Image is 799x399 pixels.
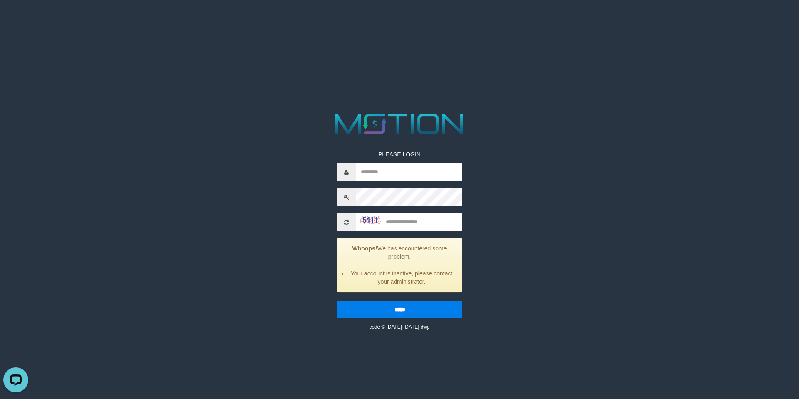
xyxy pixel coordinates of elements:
[352,245,377,252] strong: Whoops!
[330,110,469,138] img: MOTION_logo.png
[337,238,462,292] div: We has encountered some problem.
[360,216,381,224] img: captcha
[3,3,28,28] button: Open LiveChat chat widget
[348,269,455,286] li: Your account is inactive, please contact your administrator.
[369,324,429,330] small: code © [DATE]-[DATE] dwg
[337,150,462,159] p: PLEASE LOGIN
